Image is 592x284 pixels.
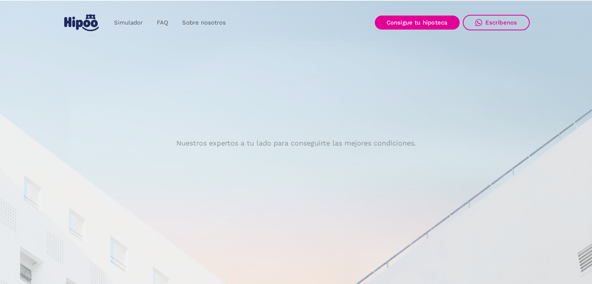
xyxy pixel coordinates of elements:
[150,15,175,30] a: FAQ
[63,11,101,34] a: home
[176,140,416,146] p: Nuestros expertos a tu lado para conseguirte las mejores condiciones.
[485,19,517,26] div: Escríbenos
[175,15,233,30] a: Sobre nosotros
[463,15,530,30] a: Escríbenos
[107,15,150,30] a: Simulador
[375,16,460,30] a: Consigue tu hipoteca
